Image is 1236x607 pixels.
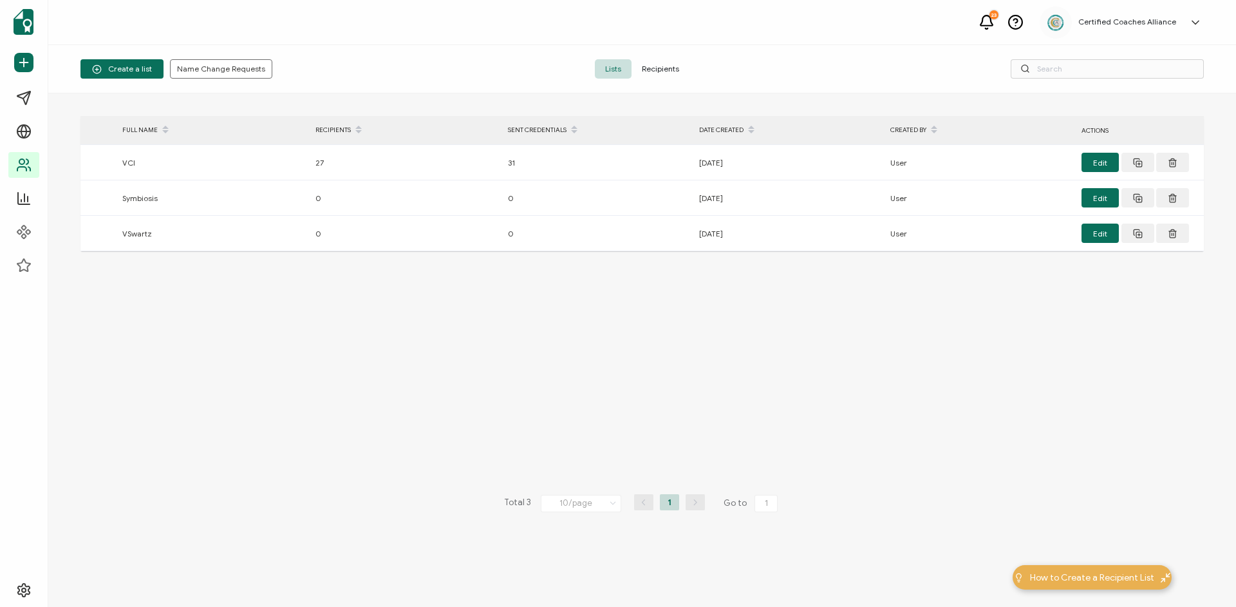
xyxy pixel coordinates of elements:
[116,191,309,206] div: Symbiosis
[501,226,693,241] div: 0
[1075,123,1204,138] div: ACTIONS
[884,191,1075,206] div: User
[1172,545,1236,607] iframe: Chat Widget
[501,119,693,141] div: SENT CREDENTIALS
[504,494,531,512] span: Total 3
[1078,17,1176,26] h5: Certified Coaches Alliance
[1046,13,1065,32] img: 2aa27aa7-df99-43f9-bc54-4d90c804c2bd.png
[632,59,689,79] span: Recipients
[1161,573,1170,583] img: minimize-icon.svg
[660,494,679,510] li: 1
[1081,224,1119,243] button: Edit
[177,65,265,73] span: Name Change Requests
[309,119,501,141] div: RECIPIENTS
[116,119,309,141] div: FULL NAME
[884,155,1075,170] div: User
[501,155,693,170] div: 31
[309,155,501,170] div: 27
[989,10,998,19] div: 23
[693,155,884,170] div: [DATE]
[724,494,780,512] span: Go to
[309,226,501,241] div: 0
[1081,153,1119,172] button: Edit
[595,59,632,79] span: Lists
[14,9,33,35] img: sertifier-logomark-colored.svg
[1081,188,1119,207] button: Edit
[884,226,1075,241] div: User
[1011,59,1204,79] input: Search
[309,191,501,206] div: 0
[116,155,309,170] div: VCI
[170,59,272,79] button: Name Change Requests
[1030,571,1154,584] span: How to Create a Recipient List
[693,191,884,206] div: [DATE]
[116,226,309,241] div: VSwartz
[884,119,1075,141] div: CREATED BY
[693,119,884,141] div: DATE CREATED
[693,226,884,241] div: [DATE]
[501,191,693,206] div: 0
[541,495,621,512] input: Select
[80,59,164,79] button: Create a list
[92,64,152,74] span: Create a list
